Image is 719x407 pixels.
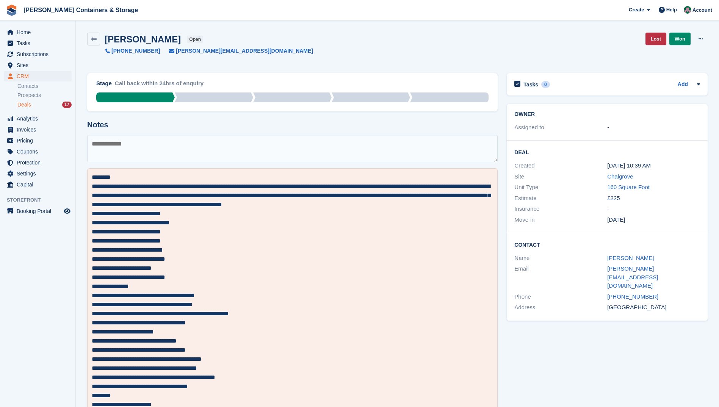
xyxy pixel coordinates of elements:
div: Phone [514,293,607,301]
span: Storefront [7,196,75,204]
span: [PHONE_NUMBER] [111,47,160,55]
span: CRM [17,71,62,81]
a: [PERSON_NAME] Containers & Storage [20,4,141,16]
a: [PHONE_NUMBER] [105,47,160,55]
div: Unit Type [514,183,607,192]
div: Move-in [514,216,607,224]
span: open [187,36,203,43]
span: Coupons [17,146,62,157]
a: menu [4,168,72,179]
a: Deals 17 [17,101,72,109]
div: Estimate [514,194,607,203]
div: Email [514,265,607,290]
span: Home [17,27,62,38]
div: Insurance [514,205,607,213]
a: menu [4,113,72,124]
div: Name [514,254,607,263]
div: £225 [607,194,700,203]
span: Prospects [17,92,41,99]
div: Call back within 24hrs of enquiry [115,79,204,92]
a: [PERSON_NAME][EMAIL_ADDRESS][DOMAIN_NAME] [160,47,313,55]
a: Prospects [17,91,72,99]
div: Created [514,161,607,170]
h2: Deal [514,148,700,156]
span: Help [666,6,677,14]
div: Assigned to [514,123,607,132]
a: [PHONE_NUMBER] [607,293,658,300]
span: Invoices [17,124,62,135]
a: Won [669,33,691,45]
img: stora-icon-8386f47178a22dfd0bd8f6a31ec36ba5ce8667c1dd55bd0f319d3a0aa187defe.svg [6,5,17,16]
a: Contacts [17,83,72,90]
div: - [607,205,700,213]
span: Account [692,6,712,14]
a: menu [4,179,72,190]
span: Deals [17,101,31,108]
span: Sites [17,60,62,70]
h2: [PERSON_NAME] [105,34,181,44]
span: Capital [17,179,62,190]
a: menu [4,124,72,135]
h2: Notes [87,121,498,129]
span: Protection [17,157,62,168]
span: Analytics [17,113,62,124]
a: menu [4,157,72,168]
a: menu [4,146,72,157]
h2: Owner [514,111,700,117]
a: menu [4,27,72,38]
h2: Contact [514,241,700,248]
a: menu [4,71,72,81]
a: Lost [645,33,666,45]
div: [GEOGRAPHIC_DATA] [607,303,700,312]
a: Preview store [63,207,72,216]
span: [PERSON_NAME][EMAIL_ADDRESS][DOMAIN_NAME] [176,47,313,55]
div: [DATE] 10:39 AM [607,161,700,170]
span: Tasks [17,38,62,49]
a: [PERSON_NAME] [607,255,654,261]
div: Address [514,303,607,312]
h2: Tasks [523,81,538,88]
div: - [607,123,700,132]
span: Settings [17,168,62,179]
div: 17 [62,102,72,108]
a: menu [4,135,72,146]
div: Stage [96,79,112,88]
a: 160 Square Foot [607,184,650,190]
a: [PERSON_NAME][EMAIL_ADDRESS][DOMAIN_NAME] [607,265,658,289]
span: Pricing [17,135,62,146]
a: menu [4,206,72,216]
a: menu [4,38,72,49]
a: Add [678,80,688,89]
span: Booking Portal [17,206,62,216]
span: Create [629,6,644,14]
div: 0 [541,81,550,88]
span: Subscriptions [17,49,62,59]
a: Chalgrove [607,173,633,180]
a: menu [4,60,72,70]
img: Julia Marcham [684,6,691,14]
div: Site [514,172,607,181]
div: [DATE] [607,216,700,224]
a: menu [4,49,72,59]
